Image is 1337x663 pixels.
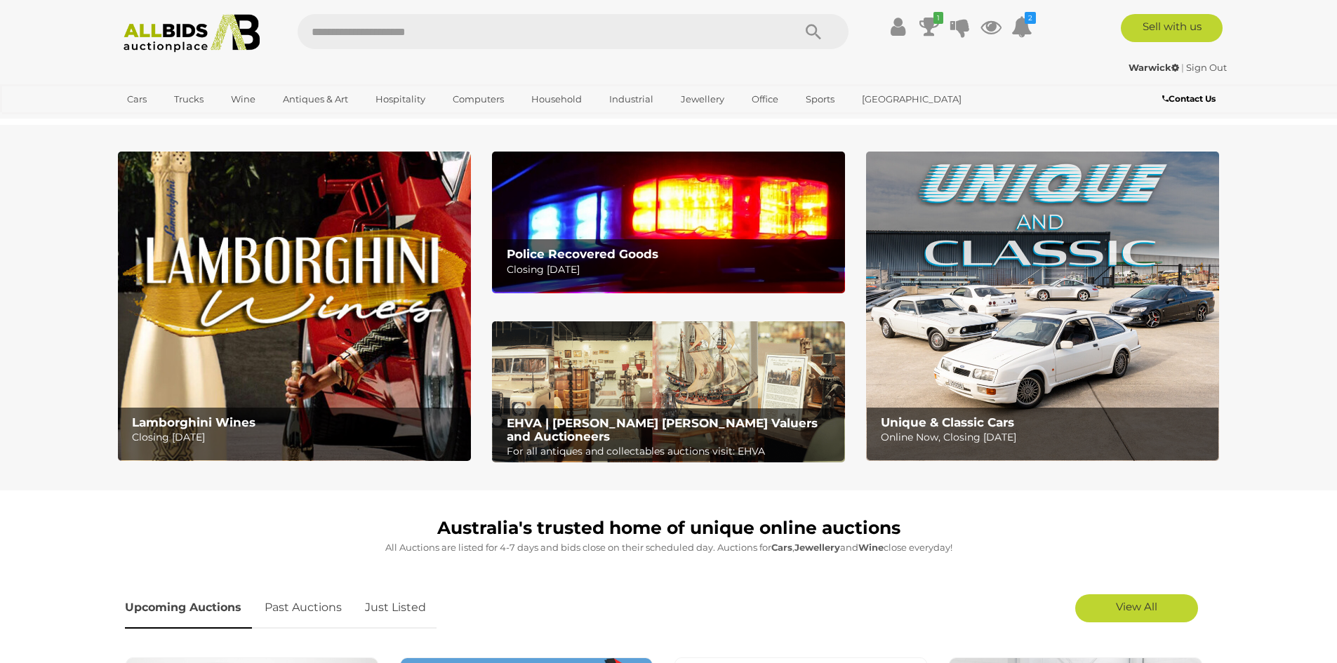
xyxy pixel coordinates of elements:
span: | [1181,62,1184,73]
i: 2 [1025,12,1036,24]
b: Unique & Classic Cars [881,415,1014,429]
p: Closing [DATE] [507,261,837,279]
a: Warwick [1129,62,1181,73]
b: EHVA | [PERSON_NAME] [PERSON_NAME] Valuers and Auctioneers [507,416,818,443]
a: Cars [118,88,156,111]
span: View All [1116,600,1157,613]
strong: Jewellery [794,542,840,553]
a: Computers [444,88,513,111]
a: Past Auctions [254,587,352,629]
img: EHVA | Evans Hastings Valuers and Auctioneers [492,321,845,463]
p: For all antiques and collectables auctions visit: EHVA [507,443,837,460]
a: Industrial [600,88,663,111]
a: Sports [797,88,844,111]
i: 1 [933,12,943,24]
p: All Auctions are listed for 4-7 days and bids close on their scheduled day. Auctions for , and cl... [125,540,1213,556]
strong: Wine [858,542,884,553]
strong: Warwick [1129,62,1179,73]
a: Jewellery [672,88,733,111]
button: Search [778,14,849,49]
a: Police Recovered Goods Police Recovered Goods Closing [DATE] [492,152,845,293]
a: Hospitality [366,88,434,111]
p: Online Now, Closing [DATE] [881,429,1211,446]
a: Trucks [165,88,213,111]
a: Upcoming Auctions [125,587,252,629]
img: Allbids.com.au [116,14,268,53]
a: [GEOGRAPHIC_DATA] [853,88,971,111]
a: Office [743,88,787,111]
a: Just Listed [354,587,437,629]
a: Sell with us [1121,14,1223,42]
p: Closing [DATE] [132,429,463,446]
strong: Cars [771,542,792,553]
b: Contact Us [1162,93,1216,104]
h1: Australia's trusted home of unique online auctions [125,518,1213,538]
a: Contact Us [1162,91,1219,107]
img: Police Recovered Goods [492,152,845,293]
img: Lamborghini Wines [118,152,471,461]
a: View All [1075,594,1198,622]
img: Unique & Classic Cars [866,152,1219,461]
a: Lamborghini Wines Lamborghini Wines Closing [DATE] [118,152,471,461]
a: 1 [919,14,940,39]
a: Unique & Classic Cars Unique & Classic Cars Online Now, Closing [DATE] [866,152,1219,461]
a: EHVA | Evans Hastings Valuers and Auctioneers EHVA | [PERSON_NAME] [PERSON_NAME] Valuers and Auct... [492,321,845,463]
a: 2 [1011,14,1032,39]
b: Police Recovered Goods [507,247,658,261]
a: Antiques & Art [274,88,357,111]
b: Lamborghini Wines [132,415,255,429]
a: Household [522,88,591,111]
a: Wine [222,88,265,111]
a: Sign Out [1186,62,1227,73]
